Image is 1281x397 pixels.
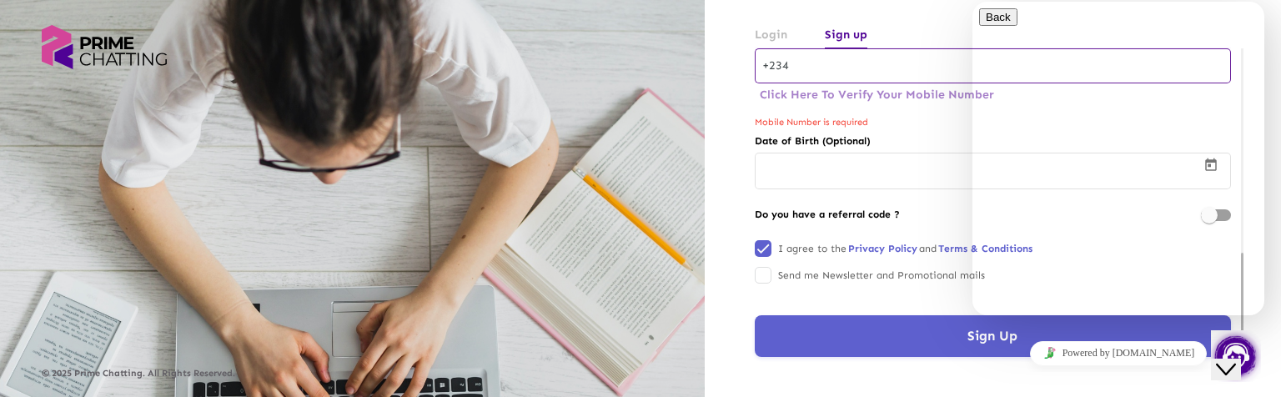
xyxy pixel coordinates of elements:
[778,265,985,285] span: Send me Newsletter and Promotional mails
[755,315,1231,357] button: Sign Up
[755,132,1231,150] label: Date of Birth (Optional)
[846,240,919,255] a: Privacy Policy
[42,25,167,69] img: logo
[972,2,1264,315] iframe: chat widget
[762,59,796,71] span: +234
[967,328,1017,344] span: Sign Up
[755,205,900,225] label: Do you have a referral code ?
[972,334,1264,372] iframe: chat widget
[778,239,1034,259] p: I agree to the and
[1211,330,1264,380] iframe: chat widget
[755,21,787,48] a: Login
[937,240,1034,255] a: Terms & Conditions
[42,369,663,379] p: © 2025 Prime Chatting. All Rights Reserved.
[755,117,868,128] span: Mobile Number is required
[825,21,867,48] a: Sign up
